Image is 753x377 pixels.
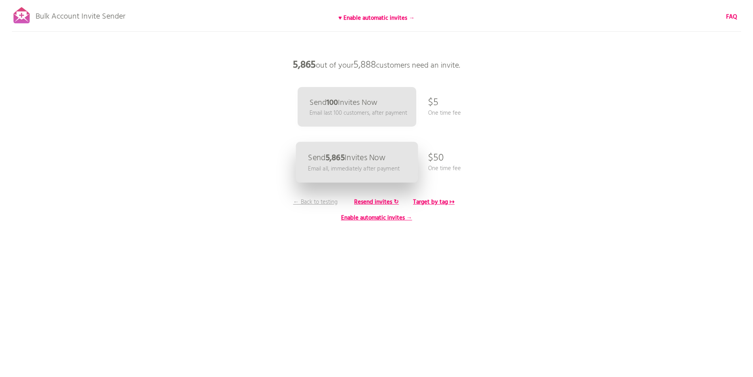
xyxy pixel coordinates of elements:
[428,146,444,170] p: $50
[36,5,125,25] p: Bulk Account Invite Sender
[296,142,418,183] a: Send5,865Invites Now Email all, immediately after payment
[325,152,344,165] b: 5,865
[353,57,376,73] span: 5,888
[310,99,377,107] p: Send Invites Now
[428,91,438,115] p: $5
[726,12,737,22] b: FAQ
[428,164,461,173] p: One time fee
[413,197,455,207] b: Target by tag ↦
[428,109,461,117] p: One time fee
[258,53,495,77] p: out of your customers need an invite.
[308,154,385,162] p: Send Invites Now
[293,57,316,73] b: 5,865
[354,197,399,207] b: Resend invites ↻
[338,13,415,23] b: ♥ Enable automatic invites →
[310,109,407,117] p: Email last 100 customers, after payment
[726,13,737,21] a: FAQ
[286,198,345,206] p: ← Back to testing
[341,213,412,223] b: Enable automatic invites →
[326,97,338,109] b: 100
[298,87,416,127] a: Send100Invites Now Email last 100 customers, after payment
[308,164,400,173] p: Email all, immediately after payment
